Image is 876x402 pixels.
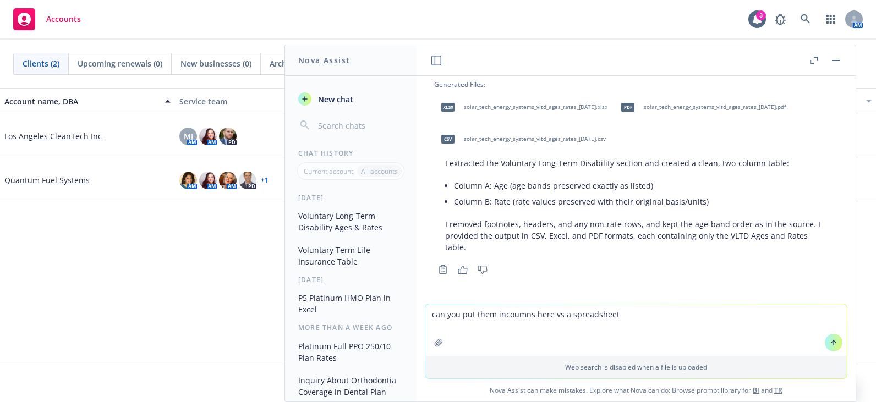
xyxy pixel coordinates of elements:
span: csv [441,135,455,143]
button: Platinum Full PPO 250/10 Plan Rates [294,337,408,367]
a: TR [774,386,782,395]
a: Quantum Fuel Systems [4,174,90,186]
div: Account name, DBA [4,96,158,107]
a: BI [753,386,759,395]
textarea: can you put them incoumns here vs a spreadsheet [425,304,847,356]
button: Service team [175,88,350,114]
div: Service team [179,96,346,107]
span: Nova Assist can make mistakes. Explore what Nova can do: Browse prompt library for and [421,379,851,401]
a: + 1 [261,177,269,184]
button: Voluntary Long-Term Disability Ages & Rates [294,207,408,236]
h1: Nova Assist [298,54,350,66]
span: MJ [184,130,193,142]
span: Clients (2) [23,58,59,69]
img: photo [219,172,237,189]
div: csvsolar_tech_energy_systems_vltd_ages_rates_[DATE].csv [434,125,608,153]
span: solar_tech_energy_systems_vltd_ages_rates_[DATE].xlsx [464,103,607,111]
div: Generated Files: [434,80,838,89]
span: solar_tech_energy_systems_vltd_ages_rates_[DATE].csv [464,135,606,142]
button: Inquiry About Orthodontia Coverage in Dental Plan [294,371,408,401]
p: All accounts [361,167,398,176]
span: xlsx [441,103,455,111]
input: Search chats [316,118,403,133]
p: I removed footnotes, headers, and any non-rate rows, and kept the age-band order as in the source... [445,218,827,253]
button: Thumbs down [474,262,491,277]
div: 3 [756,10,766,20]
span: Archived (0) [270,58,313,69]
div: xlsxsolar_tech_energy_systems_vltd_ages_rates_[DATE].xlsx [434,93,610,121]
div: [DATE] [285,193,417,202]
div: pdfsolar_tech_energy_systems_vltd_ages_rates_[DATE].pdf [614,93,788,121]
span: New businesses (0) [180,58,251,69]
button: P5 Platinum HMO Plan in Excel [294,289,408,318]
span: Accounts [46,15,81,24]
span: New chat [316,93,353,105]
svg: Copy to clipboard [438,265,448,274]
div: More than a week ago [285,323,417,332]
p: Web search is disabled when a file is uploaded [432,362,840,372]
img: photo [219,128,237,145]
span: pdf [621,103,634,111]
img: photo [179,172,197,189]
span: solar_tech_energy_systems_vltd_ages_rates_[DATE].pdf [644,103,786,111]
li: Column A: Age (age bands preserved exactly as listed) [454,178,827,194]
span: Upcoming renewals (0) [78,58,162,69]
a: Search [795,8,817,30]
p: Current account [304,167,353,176]
img: photo [199,172,217,189]
a: Accounts [9,4,85,35]
button: Voluntary Term Life Insurance Table [294,241,408,271]
div: Chat History [285,148,417,158]
li: Column B: Rate (rate values preserved with their original basis/units) [454,194,827,210]
p: I extracted the Voluntary Long-Term Disability section and created a clean, two-column table: [445,157,827,169]
a: Report a Bug [769,8,791,30]
button: New chat [294,89,408,109]
div: [DATE] [285,275,417,284]
a: Switch app [820,8,842,30]
img: photo [199,128,217,145]
img: photo [239,172,256,189]
a: Los Angeles CleanTech Inc [4,130,102,142]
